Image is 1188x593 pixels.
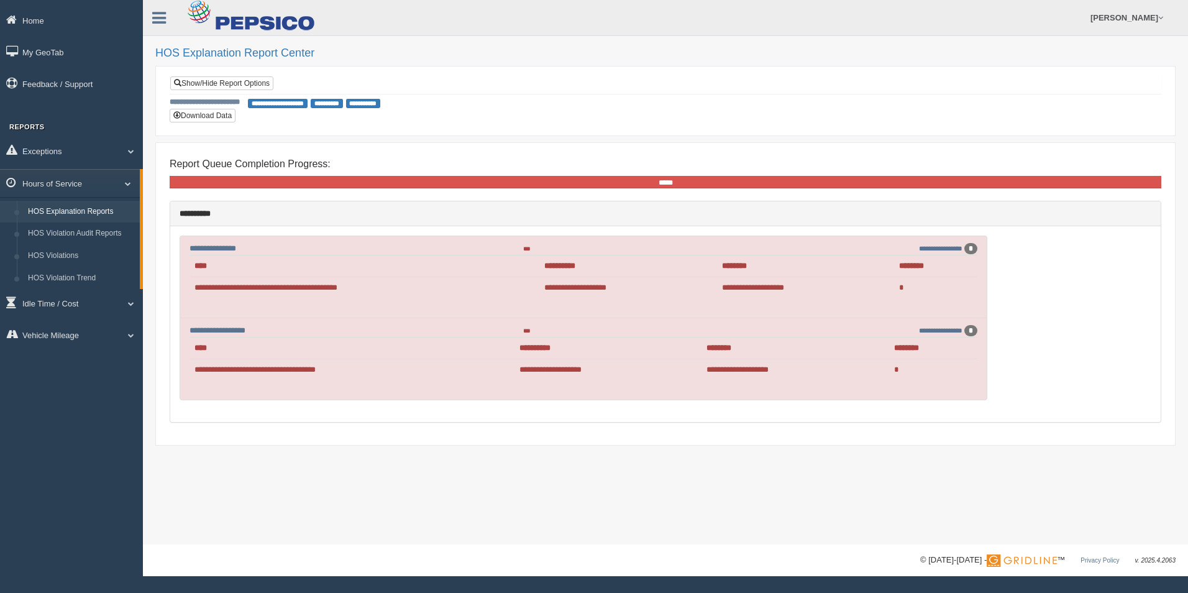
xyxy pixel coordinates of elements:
[22,201,140,223] a: HOS Explanation Reports
[170,159,1161,170] h4: Report Queue Completion Progress:
[987,554,1057,567] img: Gridline
[170,109,235,122] button: Download Data
[1081,557,1119,564] a: Privacy Policy
[155,47,1176,60] h2: HOS Explanation Report Center
[22,223,140,245] a: HOS Violation Audit Reports
[22,267,140,290] a: HOS Violation Trend
[170,76,273,90] a: Show/Hide Report Options
[920,554,1176,567] div: © [DATE]-[DATE] - ™
[22,245,140,267] a: HOS Violations
[1135,557,1176,564] span: v. 2025.4.2063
